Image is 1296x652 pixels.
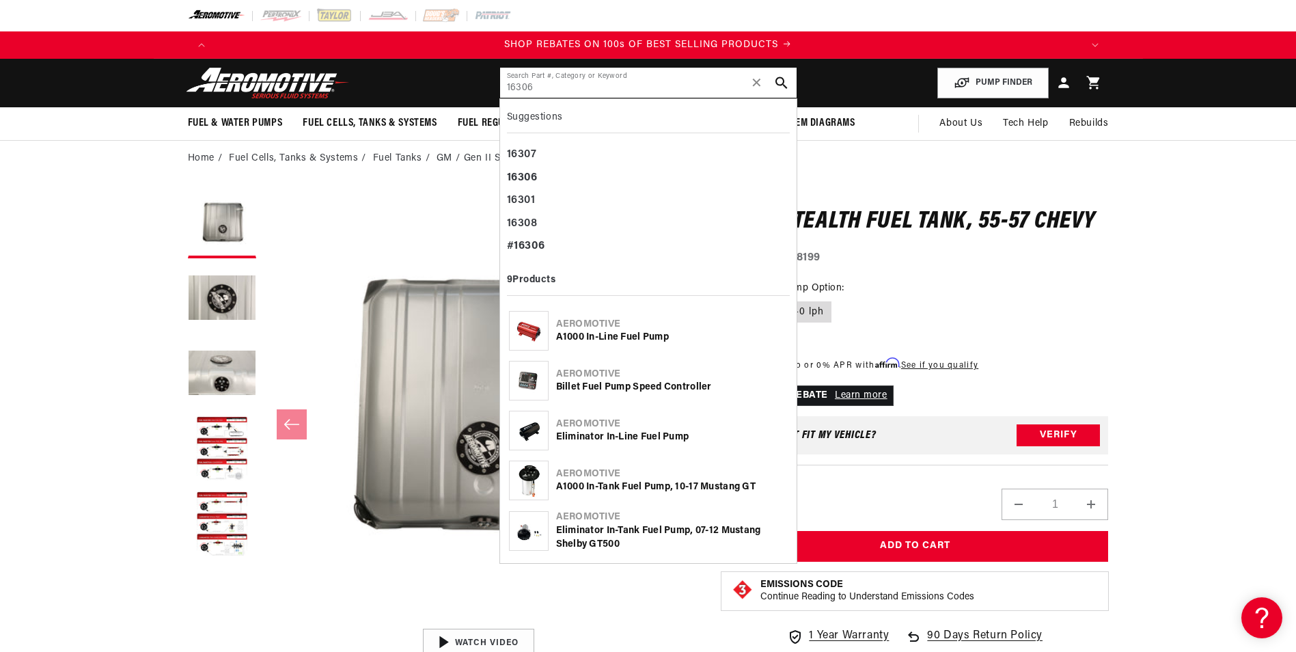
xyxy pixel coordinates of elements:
[437,151,452,166] a: GM
[1059,107,1119,140] summary: Rebuilds
[556,381,788,394] div: Billet Fuel Pump Speed Controller
[188,151,215,166] a: Home
[775,116,855,131] span: System Diagrams
[556,318,788,331] div: Aeromotive
[939,118,982,128] span: About Us
[507,189,790,213] div: 16301
[504,40,778,50] span: SHOP REBATES ON 100s OF BEST SELLING PRODUCTS
[188,151,1109,166] nav: breadcrumbs
[229,151,370,166] li: Fuel Cells, Tanks & Systems
[507,172,538,183] b: 16306
[507,235,790,258] div: #
[277,409,307,439] button: Slide left
[510,318,548,344] img: A1000 In-Line Fuel Pump
[993,107,1058,140] summary: Tech Help
[215,38,1081,53] div: Announcement
[510,418,548,444] img: Eliminator In-Line Fuel Pump
[875,358,899,368] span: Affirm
[792,252,821,263] strong: 18199
[767,68,797,98] button: search button
[182,67,353,99] img: Aeromotive
[178,107,293,139] summary: Fuel & Water Pumps
[188,190,256,258] button: Load image 1 in gallery view
[730,430,877,441] div: Does This part fit My vehicle?
[292,107,447,139] summary: Fuel Cells, Tanks & Systems
[901,362,978,370] a: See if you qualify - Learn more about Affirm Financing (opens in modal)
[514,241,544,252] b: 16306
[507,106,790,133] div: Suggestions
[937,68,1049,98] button: PUMP FINDER
[1069,116,1109,131] span: Rebuilds
[780,301,831,323] label: 340 lph
[764,107,866,139] summary: System Diagrams
[188,31,215,59] button: Translation missing: en.sections.announcements.previous_announcement
[751,72,763,94] span: ✕
[721,359,978,372] p: Starting at /mo or 0% APR with .
[787,627,889,645] a: 1 Year Warranty
[556,368,788,381] div: Aeromotive
[721,249,1109,267] div: Part Number:
[556,511,788,524] div: Aeromotive
[721,531,1109,562] button: Add to Cart
[303,116,437,131] span: Fuel Cells, Tanks & Systems
[760,579,974,603] button: Emissions CodeContinue Reading to Understand Emissions Codes
[1003,116,1048,131] span: Tech Help
[464,151,637,166] li: Gen II Stealth Fuel Tank, 55-57 Chevy
[732,579,754,601] img: Emissions code
[835,390,887,400] a: Learn more
[556,418,788,431] div: Aeromotive
[556,480,788,494] div: A1000 In-Tank Fuel Pump, 10-17 Mustang GT
[760,580,843,590] strong: Emissions Code
[507,213,790,236] div: 16308
[447,107,548,139] summary: Fuel Regulators
[373,151,422,166] a: Fuel Tanks
[929,107,993,140] a: About Us
[510,368,548,394] img: Billet Fuel Pump Speed Controller
[188,116,283,131] span: Fuel & Water Pumps
[154,31,1143,59] slideshow-component: Translation missing: en.sections.announcements.announcement_bar
[215,38,1081,53] div: 3 of 4
[188,340,256,409] button: Load image 3 in gallery view
[760,591,974,603] p: Continue Reading to Understand Emissions Codes
[510,518,548,544] img: Eliminator In-Tank Fuel Pump, 07-12 Mustang Shelby GT500
[215,38,1081,53] a: SHOP REBATES ON 100s OF BEST SELLING PRODUCTS
[507,144,790,167] div: 16307
[556,524,788,551] div: Eliminator In-Tank Fuel Pump, 07-12 Mustang Shelby GT500
[1081,31,1109,59] button: Translation missing: en.sections.announcements.next_announcement
[721,211,1109,233] h1: Gen II Stealth Fuel Tank, 55-57 Chevy
[507,275,556,285] b: 9 Products
[809,627,889,645] span: 1 Year Warranty
[188,416,256,484] button: Load image 4 in gallery view
[500,68,797,98] input: Search by Part Number, Category or Keyword
[516,461,541,500] img: A1000 In-Tank Fuel Pump, 10-17 Mustang GT
[458,116,538,131] span: Fuel Regulators
[556,467,788,481] div: Aeromotive
[556,431,788,444] div: Eliminator In-Line Fuel Pump
[1017,424,1100,446] button: Verify
[188,491,256,559] button: Load image 5 in gallery view
[556,331,788,344] div: A1000 In-Line Fuel Pump
[188,265,256,334] button: Load image 2 in gallery view
[721,385,894,406] p: $50 MAIL-IN REBATE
